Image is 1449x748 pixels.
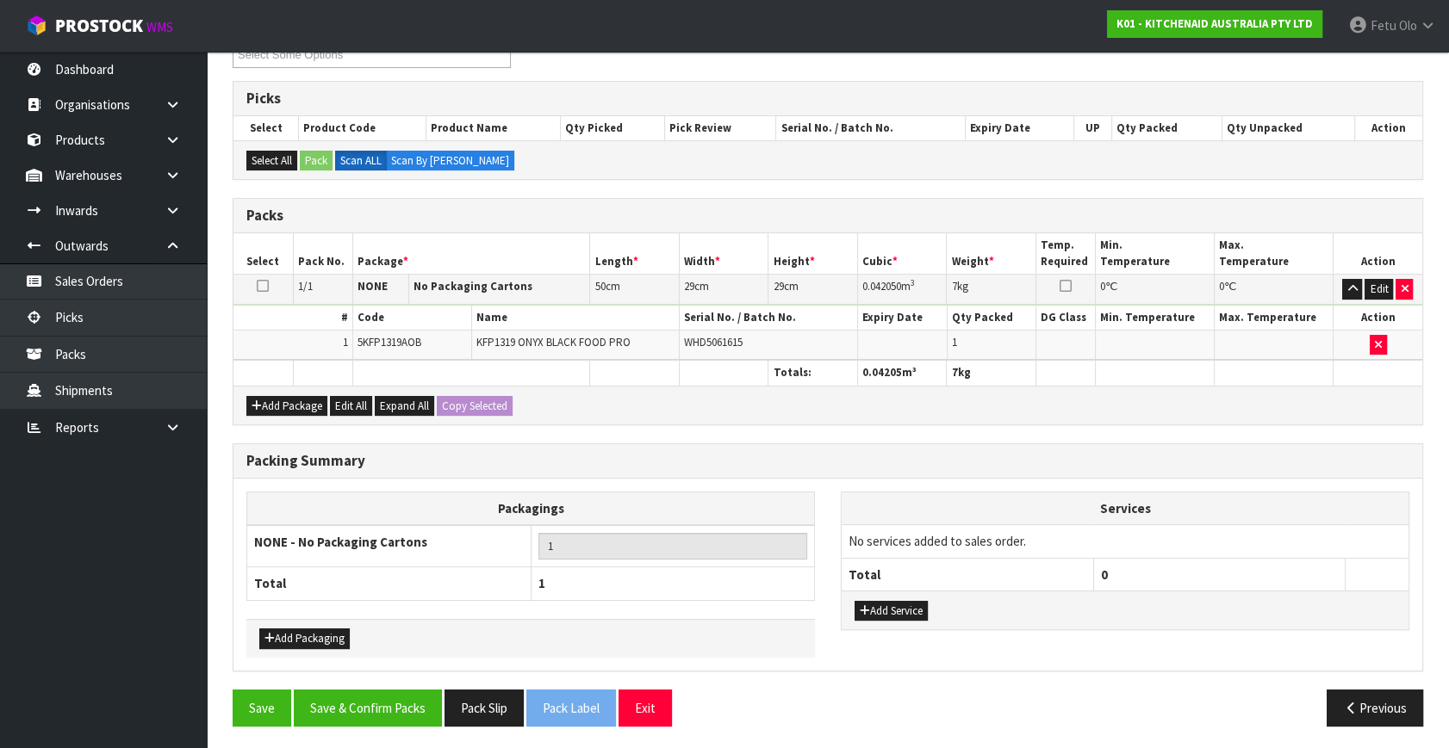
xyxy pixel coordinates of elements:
[1095,233,1214,274] th: Min. Temperature
[246,151,297,171] button: Select All
[1096,306,1215,331] th: Min. Temperature
[1334,306,1423,331] th: Action
[768,361,858,386] th: Totals:
[26,15,47,36] img: cube-alt.png
[1035,233,1095,274] th: Temp. Required
[947,275,1036,305] td: kg
[414,279,532,294] strong: No Packaging Cartons
[857,275,947,305] td: m
[1101,566,1108,583] span: 0
[560,116,664,140] th: Qty Picked
[594,279,605,294] span: 50
[358,335,421,349] span: 5KFP1319AOB
[947,233,1036,274] th: Weight
[380,399,429,413] span: Expand All
[233,689,291,726] button: Save
[768,275,858,305] td: cm
[233,306,352,331] th: #
[1219,279,1224,294] span: 0
[590,233,680,274] th: Length
[1107,10,1322,38] a: K01 - KITCHENAID AUSTRALIA PTY LTD
[247,491,815,525] th: Packagings
[952,335,957,349] span: 1
[679,233,768,274] th: Width
[343,335,348,349] span: 1
[375,396,434,417] button: Expand All
[426,116,560,140] th: Product Name
[951,279,956,294] span: 7
[1327,689,1423,726] button: Previous
[1214,275,1333,305] td: ℃
[233,6,1423,739] span: Pack
[352,233,590,274] th: Package
[858,306,948,331] th: Expiry Date
[538,575,545,591] span: 1
[1399,17,1417,34] span: Olo
[862,365,902,380] span: 0.04205
[768,233,858,274] th: Height
[246,90,1409,107] h3: Picks
[1100,279,1105,294] span: 0
[476,335,631,349] span: KFP1319 ONYX BLACK FOOD PRO
[665,116,776,140] th: Pick Review
[233,233,293,274] th: Select
[684,279,694,294] span: 29
[233,116,299,140] th: Select
[247,567,532,600] th: Total
[1215,306,1334,331] th: Max. Temperature
[358,279,388,294] strong: NONE
[352,306,471,331] th: Code
[842,492,1409,525] th: Services
[966,116,1074,140] th: Expiry Date
[259,628,350,649] button: Add Packaging
[590,275,680,305] td: cm
[857,233,947,274] th: Cubic
[684,335,743,349] span: WHD5061615
[386,151,514,171] label: Scan By [PERSON_NAME]
[1074,116,1112,140] th: UP
[1116,16,1313,31] strong: K01 - KITCHENAID AUSTRALIA PTY LTD
[857,361,947,386] th: m³
[842,558,1093,590] th: Total
[55,15,143,37] span: ProStock
[246,207,1409,224] h3: Packs
[1214,233,1333,274] th: Max. Temperature
[1036,306,1096,331] th: DG Class
[855,601,928,621] button: Add Service
[1095,275,1214,305] td: ℃
[300,151,333,171] button: Pack
[842,525,1409,558] td: No services added to sales order.
[1222,116,1354,140] th: Qty Unpacked
[776,116,966,140] th: Serial No. / Batch No.
[619,689,672,726] button: Exit
[246,453,1409,469] h3: Packing Summary
[1111,116,1222,140] th: Qty Packed
[947,361,1036,386] th: kg
[947,306,1036,331] th: Qty Packed
[299,116,426,140] th: Product Code
[246,396,327,417] button: Add Package
[437,396,513,417] button: Copy Selected
[146,19,173,35] small: WMS
[526,689,616,726] button: Pack Label
[445,689,524,726] button: Pack Slip
[293,233,352,274] th: Pack No.
[679,275,768,305] td: cm
[773,279,783,294] span: 29
[1371,17,1396,34] span: Fetu
[862,279,901,294] span: 0.042050
[298,279,313,294] span: 1/1
[335,151,387,171] label: Scan ALL
[911,277,915,288] sup: 3
[951,365,957,380] span: 7
[1365,279,1393,300] button: Edit
[254,534,427,550] strong: NONE - No Packaging Cartons
[680,306,858,331] th: Serial No. / Batch No.
[294,689,442,726] button: Save & Confirm Packs
[471,306,680,331] th: Name
[330,396,372,417] button: Edit All
[1333,233,1422,274] th: Action
[1354,116,1422,140] th: Action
